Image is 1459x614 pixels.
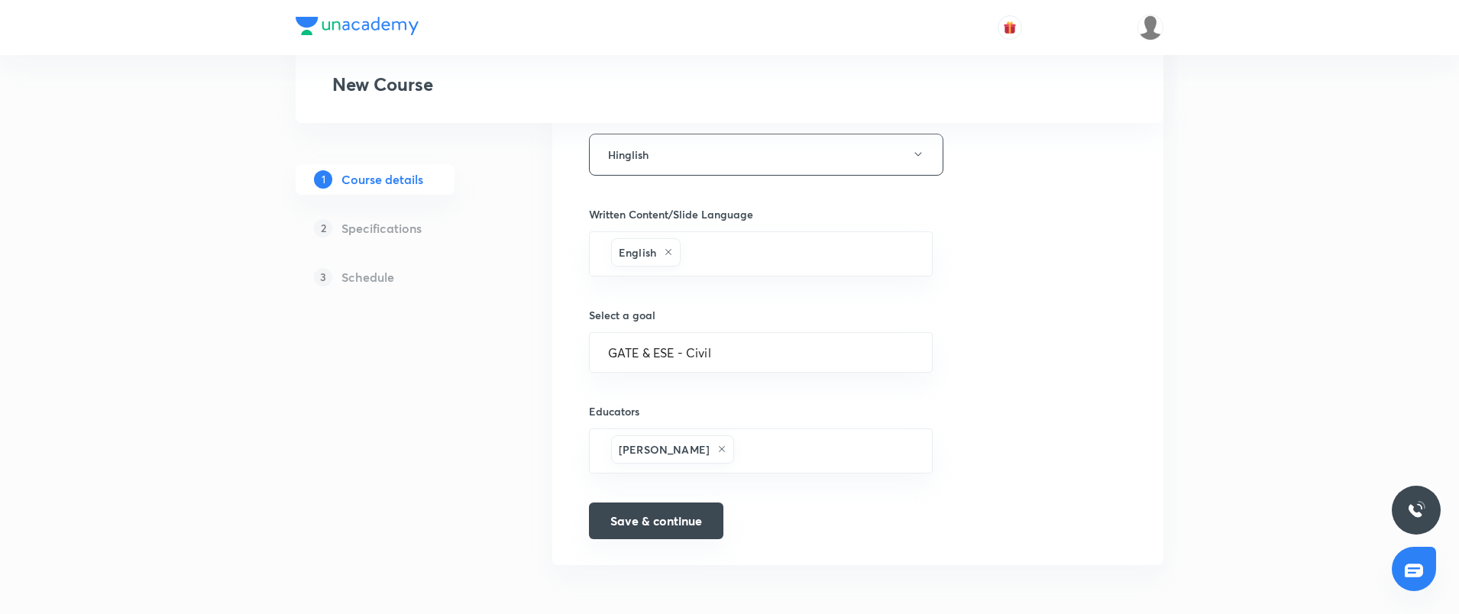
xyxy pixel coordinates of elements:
button: Open [924,449,927,452]
h5: Specifications [341,219,422,238]
input: Select a goal [608,345,914,360]
h5: Course details [341,170,423,189]
button: Open [924,252,927,255]
h6: English [619,244,656,260]
h5: Schedule [341,268,394,286]
h6: Written Content/Slide Language [589,206,933,222]
button: avatar [998,15,1022,40]
a: Company Logo [296,17,419,39]
h6: Educators [589,403,933,419]
p: 3 [314,268,332,286]
button: Hinglish [589,134,943,176]
button: Open [924,351,927,354]
p: 2 [314,219,332,238]
h3: New Course [332,73,433,95]
h6: Select a goal [589,307,933,323]
img: Company Logo [296,17,419,35]
h6: [PERSON_NAME] [619,441,710,457]
p: 1 [314,170,332,189]
img: avatar [1003,21,1017,34]
img: ttu [1407,501,1425,519]
button: Save & continue [589,503,723,539]
img: krishnakumar J [1137,15,1163,40]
